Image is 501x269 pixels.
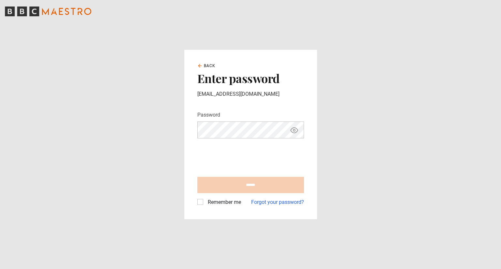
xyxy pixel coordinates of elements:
button: Show password [289,124,300,136]
a: Forgot your password? [251,198,304,206]
span: Back [204,63,216,69]
label: Remember me [205,198,241,206]
label: Password [197,111,220,119]
iframe: reCAPTCHA [197,144,296,169]
h2: Enter password [197,71,304,85]
a: Back [197,63,216,69]
svg: BBC Maestro [5,7,91,16]
p: [EMAIL_ADDRESS][DOMAIN_NAME] [197,90,304,98]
